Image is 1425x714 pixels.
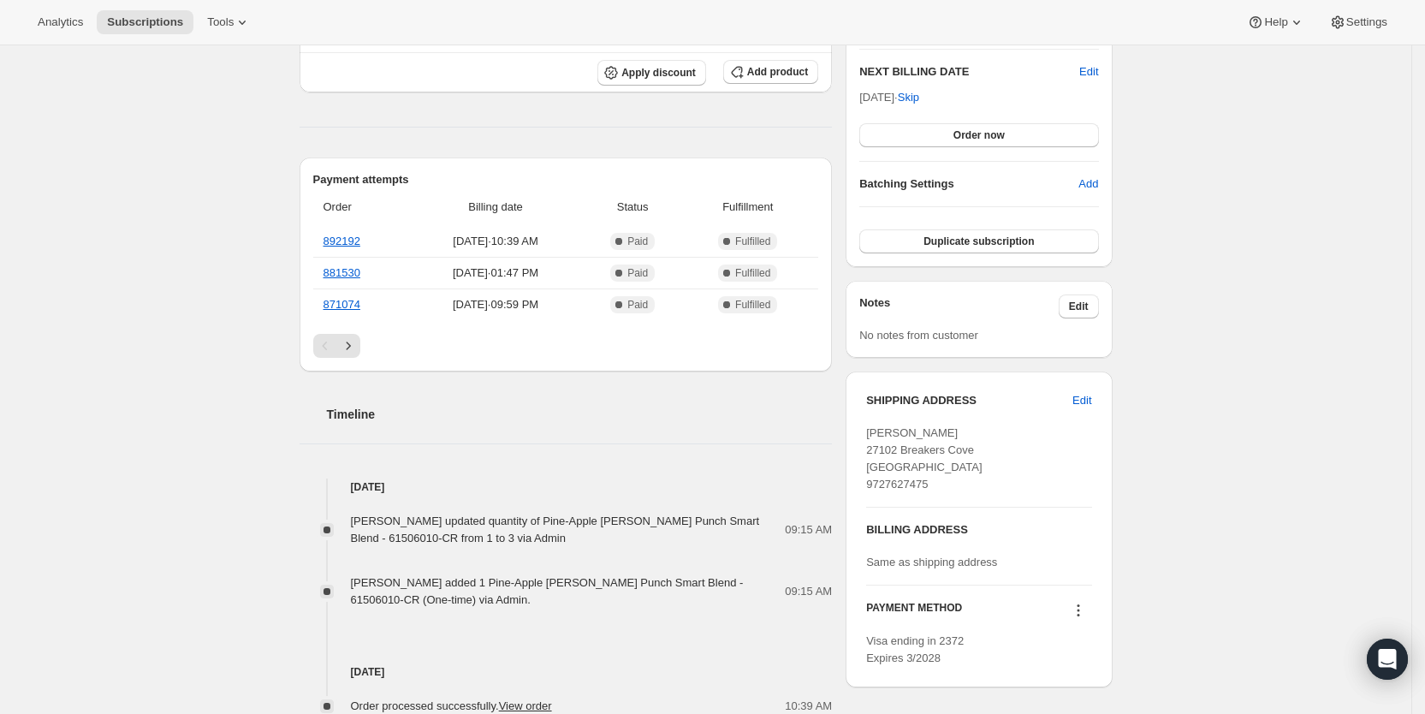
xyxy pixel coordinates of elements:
[1367,639,1408,680] div: Open Intercom Messenger
[859,123,1098,147] button: Order now
[324,235,360,247] a: 892192
[1346,15,1387,29] span: Settings
[866,601,962,624] h3: PAYMENT METHOD
[413,296,578,313] span: [DATE] · 09:59 PM
[324,298,360,311] a: 871074
[327,406,833,423] h2: Timeline
[866,521,1091,538] h3: BILLING ADDRESS
[351,699,552,712] span: Order processed successfully.
[413,265,578,282] span: [DATE] · 01:47 PM
[953,128,1005,142] span: Order now
[859,176,1078,193] h6: Batching Settings
[1069,300,1089,313] span: Edit
[336,334,360,358] button: Next
[1062,387,1101,414] button: Edit
[859,295,1059,318] h3: Notes
[1079,63,1098,80] button: Edit
[735,235,770,248] span: Fulfilled
[351,576,744,606] span: [PERSON_NAME] added 1 Pine-Apple [PERSON_NAME] Punch Smart Blend - 61506010-CR (One-time) via Admin.
[859,91,919,104] span: [DATE] ·
[300,663,833,681] h4: [DATE]
[1078,176,1098,193] span: Add
[97,10,193,34] button: Subscriptions
[859,229,1098,253] button: Duplicate subscription
[859,63,1079,80] h2: NEXT BILLING DATE
[785,521,832,538] span: 09:15 AM
[898,89,919,106] span: Skip
[313,171,819,188] h2: Payment attempts
[413,199,578,216] span: Billing date
[1072,392,1091,409] span: Edit
[313,188,409,226] th: Order
[866,556,997,568] span: Same as shipping address
[324,266,360,279] a: 881530
[888,84,929,111] button: Skip
[785,583,832,600] span: 09:15 AM
[859,329,978,342] span: No notes from customer
[735,298,770,312] span: Fulfilled
[621,66,696,80] span: Apply discount
[313,334,819,358] nav: Pagination
[1068,170,1108,198] button: Add
[866,634,964,664] span: Visa ending in 2372 Expires 3/2028
[723,60,818,84] button: Add product
[499,699,552,712] a: View order
[107,15,183,29] span: Subscriptions
[413,233,578,250] span: [DATE] · 10:39 AM
[1264,15,1287,29] span: Help
[597,60,706,86] button: Apply discount
[747,65,808,79] span: Add product
[627,235,648,248] span: Paid
[866,426,982,491] span: [PERSON_NAME] 27102 Breakers Cove [GEOGRAPHIC_DATA] 9727627475
[923,235,1034,248] span: Duplicate subscription
[300,479,833,496] h4: [DATE]
[197,10,261,34] button: Tools
[1237,10,1315,34] button: Help
[627,298,648,312] span: Paid
[207,15,234,29] span: Tools
[38,15,83,29] span: Analytics
[1059,295,1099,318] button: Edit
[627,266,648,280] span: Paid
[866,392,1072,409] h3: SHIPPING ADDRESS
[735,266,770,280] span: Fulfilled
[588,199,677,216] span: Status
[1319,10,1398,34] button: Settings
[27,10,93,34] button: Analytics
[687,199,808,216] span: Fulfillment
[351,515,760,544] span: [PERSON_NAME] updated quantity of Pine-Apple [PERSON_NAME] Punch Smart Blend - 61506010-CR from 1...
